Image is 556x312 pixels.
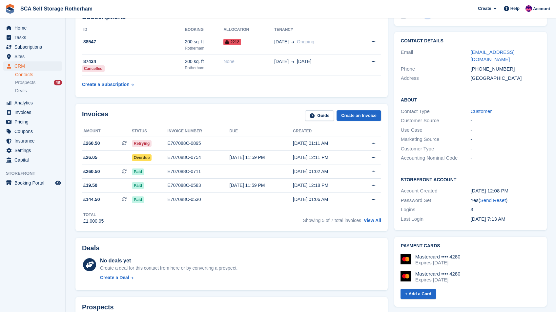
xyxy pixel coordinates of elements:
a: Create a Deal [100,274,237,281]
div: None [223,58,274,65]
div: Expires [DATE] [415,277,461,283]
th: ID [82,25,185,35]
th: Created [293,126,357,137]
div: [DATE] 01:11 AM [293,140,357,147]
th: Due [230,126,293,137]
div: E707088C-0583 [168,182,230,189]
div: E707088C-0530 [168,196,230,203]
span: 2212 [223,39,241,45]
span: Booking Portal [14,178,54,188]
h2: Contact Details [401,38,540,44]
span: CRM [14,61,54,71]
a: Deals [15,87,62,94]
div: - [470,154,540,162]
div: [GEOGRAPHIC_DATA] [470,75,540,82]
img: Mastercard Logo [401,254,411,264]
h2: Invoices [82,110,108,121]
time: 2025-07-05 06:13:32 UTC [470,216,505,222]
span: Subscriptions [14,42,54,52]
a: Guide [305,110,334,121]
th: Status [132,126,168,137]
span: [DATE] [297,58,311,65]
div: - [470,136,540,143]
div: Address [401,75,471,82]
th: Invoice number [168,126,230,137]
div: Marketing Source [401,136,471,143]
div: Phone [401,65,471,73]
div: - [470,145,540,153]
a: Preview store [54,179,62,187]
span: Deals [15,88,27,94]
span: Coupons [14,127,54,136]
div: Expires [DATE] [415,260,461,266]
span: Ongoing [297,39,314,44]
div: Customer Type [401,145,471,153]
th: Tenancy [274,25,354,35]
span: Insurance [14,136,54,145]
a: menu [3,155,62,165]
div: [DATE] 12:11 PM [293,154,357,161]
span: £26.05 [83,154,97,161]
span: ( ) [479,197,507,203]
div: [DATE] 11:59 PM [230,154,293,161]
a: menu [3,146,62,155]
a: Contacts [15,72,62,78]
div: E707088C-0754 [168,154,230,161]
span: Capital [14,155,54,165]
a: Create a Subscription [82,78,134,91]
div: Create a Deal [100,274,129,281]
div: No deals yet [100,257,237,265]
a: SCA Self Storage Rotherham [18,3,95,14]
div: Accounting Nominal Code [401,154,471,162]
div: Cancelled [82,65,105,72]
div: Email [401,49,471,63]
img: Mastercard Logo [401,271,411,281]
a: + Add a Card [401,289,436,300]
a: menu [3,52,62,61]
a: menu [3,61,62,71]
span: £260.50 [83,168,100,175]
div: 200 sq. ft [185,38,223,45]
div: 48 [54,80,62,85]
img: Sam Chapman [525,5,532,12]
span: Invoices [14,108,54,117]
th: Allocation [223,25,274,35]
span: Overdue [132,154,152,161]
a: Create an Invoice [337,110,381,121]
div: 200 sq. ft [185,58,223,65]
div: Use Case [401,126,471,134]
div: Create a Subscription [82,81,130,88]
a: View All [364,218,381,223]
span: Pricing [14,117,54,126]
img: stora-icon-8386f47178a22dfd0bd8f6a31ec36ba5ce8667c1dd55bd0f319d3a0aa187defe.svg [5,4,15,14]
div: 3 [470,206,540,213]
a: menu [3,23,62,33]
span: Home [14,23,54,33]
span: Analytics [14,98,54,107]
div: E707088C-0711 [168,168,230,175]
span: Account [533,6,550,12]
div: - [470,126,540,134]
a: Prospects 48 [15,79,62,86]
span: Paid [132,182,144,189]
h2: Prospects [82,303,114,311]
a: Send Reset [480,197,506,203]
div: Mastercard •••• 4280 [415,254,461,260]
span: Help [510,5,520,12]
span: Retrying [132,140,152,147]
a: [EMAIL_ADDRESS][DOMAIN_NAME] [470,49,514,62]
div: [DATE] 01:02 AM [293,168,357,175]
div: Last Login [401,215,471,223]
div: [DATE] 01:06 AM [293,196,357,203]
a: Customer [470,108,492,114]
a: menu [3,178,62,188]
div: E707088C-0895 [168,140,230,147]
div: Create a deal for this contact from here or by converting a prospect. [100,265,237,272]
h2: About [401,96,540,103]
div: Customer Source [401,117,471,124]
div: Mastercard •••• 4280 [415,271,461,277]
div: Yes [470,197,540,204]
a: menu [3,117,62,126]
span: Create [478,5,491,12]
span: Settings [14,146,54,155]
